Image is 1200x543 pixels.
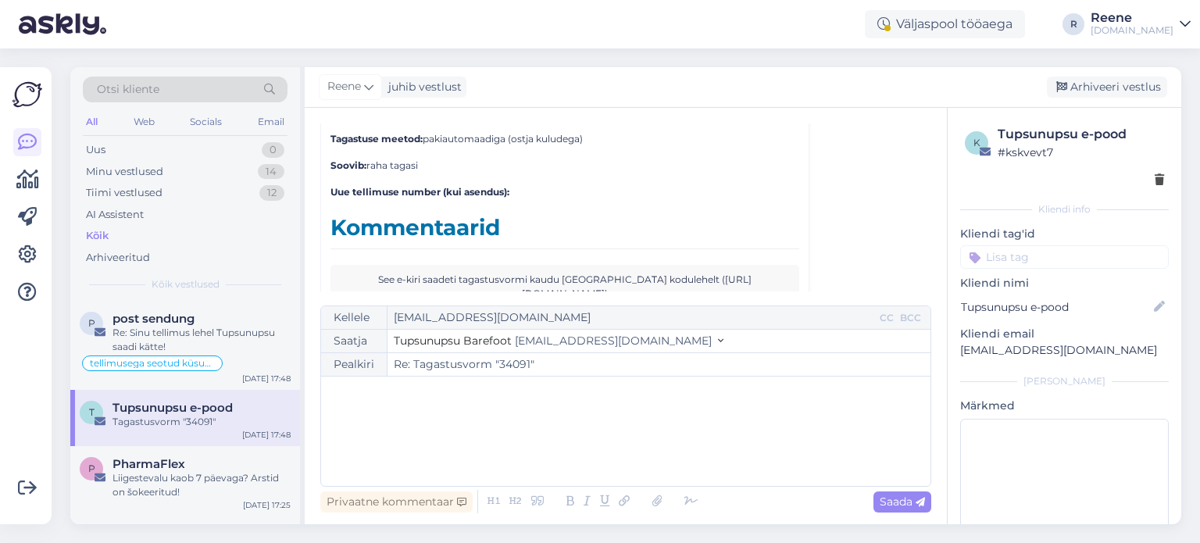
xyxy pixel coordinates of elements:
div: juhib vestlust [382,79,462,95]
div: Tagastusvorm "34091" [112,415,291,429]
div: Tupsunupsu e-pood [998,125,1164,144]
span: post sendung [112,312,195,326]
div: [DATE] 17:25 [243,499,291,511]
span: Tupsunupsu Barefoot [394,334,512,348]
input: Lisa nimi [961,298,1151,316]
span: p [88,317,95,329]
div: Arhiveeri vestlus [1047,77,1167,98]
div: 14 [258,164,284,180]
h3: Kommentaarid [330,215,799,250]
span: Tupsunupsu e-pood [112,401,233,415]
span: Otsi kliente [97,81,159,98]
div: Reene [1091,12,1173,24]
p: Kliendi email [960,326,1169,342]
input: Write subject here... [387,353,930,376]
div: Email [255,112,287,132]
div: Web [130,112,158,132]
p: Kliendi tag'id [960,226,1169,242]
div: Privaatne kommentaar [320,491,473,513]
div: BCC [897,311,924,325]
div: Minu vestlused [86,164,163,180]
span: Reene [327,78,361,95]
div: Socials [187,112,225,132]
div: Uus [86,142,105,158]
div: Arhiveeritud [86,250,150,266]
div: CC [877,311,897,325]
div: Liigestevalu kaob 7 päevaga? Arstid on šokeeritud! [112,471,291,499]
p: pakiautomaadiga (ostja kuludega) [330,132,799,146]
div: # kskvevt7 [998,144,1164,161]
p: raha tagasi [330,159,799,173]
div: Tiimi vestlused [86,185,162,201]
p: Märkmed [960,398,1169,414]
span: tellimusega seotud küsumus [90,359,215,368]
strong: Tagastuse meetod: [330,133,423,145]
span: PharmaFlex [112,457,185,471]
span: Kõik vestlused [152,277,220,291]
div: Saatja [321,330,387,352]
div: [DATE] 17:48 [242,373,291,384]
div: [PERSON_NAME] [960,374,1169,388]
span: [EMAIL_ADDRESS][DOMAIN_NAME] [515,334,712,348]
div: [DATE] 17:48 [242,429,291,441]
div: See e-kiri saadeti tagastusvormi kaudu [GEOGRAPHIC_DATA] kodulehelt ([URL][DOMAIN_NAME]) [330,265,799,309]
div: Kõik [86,228,109,244]
span: Saada [880,495,925,509]
p: Kliendi nimi [960,275,1169,291]
div: 12 [259,185,284,201]
img: Askly Logo [12,80,42,109]
button: Tupsunupsu Barefoot [EMAIL_ADDRESS][DOMAIN_NAME] [394,333,723,349]
a: Reene[DOMAIN_NAME] [1091,12,1191,37]
div: 0 [262,142,284,158]
div: Kellele [321,306,387,329]
span: T [89,406,95,418]
input: Lisa tag [960,245,1169,269]
p: [EMAIL_ADDRESS][DOMAIN_NAME] [960,342,1169,359]
span: P [88,463,95,474]
div: Kliendi info [960,202,1169,216]
div: Pealkiri [321,353,387,376]
div: [DOMAIN_NAME] [1091,24,1173,37]
div: Re: Sinu tellimus lehel Tupsunupsu saadi kätte! [112,326,291,354]
div: R [1062,13,1084,35]
span: k [973,137,980,148]
div: AI Assistent [86,207,144,223]
strong: Uue tellimuse number (kui asendus): [330,186,509,198]
input: Recepient... [387,306,877,329]
div: All [83,112,101,132]
strong: Soovib: [330,159,366,171]
div: Väljaspool tööaega [865,10,1025,38]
